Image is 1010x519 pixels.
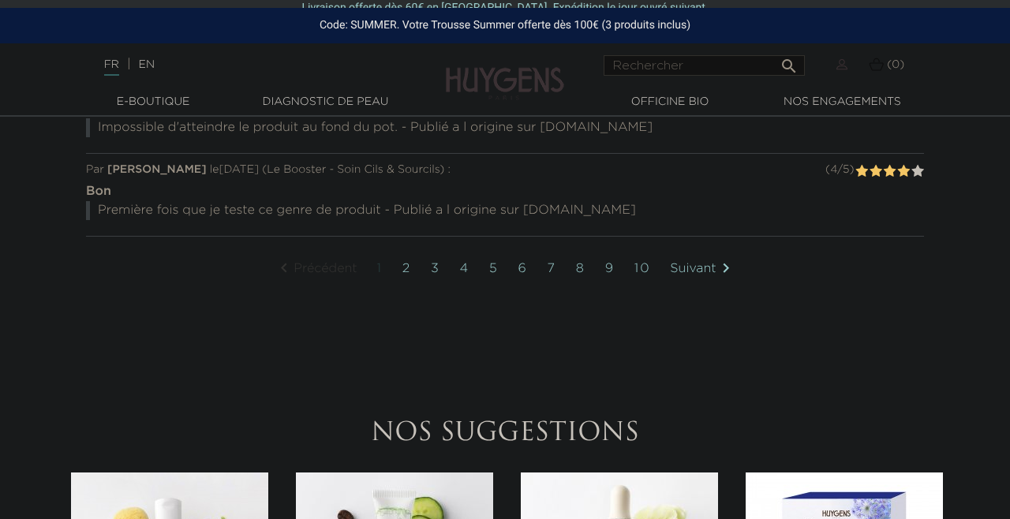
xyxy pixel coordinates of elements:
[843,164,849,175] span: 5
[395,249,419,289] a: 2
[825,162,854,178] div: ( / )
[86,118,924,137] p: Impossible d'atteindre le produit au fond du pot. - Publié a l origine sur [DOMAIN_NAME]
[510,249,535,289] a: 6
[597,249,623,289] a: 9
[246,94,404,110] a: Diagnostic de peau
[267,249,365,289] a: Précédent
[74,94,232,110] a: E-Boutique
[627,249,659,289] a: 10
[481,249,507,289] a: 5
[452,249,478,289] a: 4
[591,94,749,110] a: Officine Bio
[275,259,294,278] i: 
[830,164,837,175] span: 4
[869,162,882,181] label: 2
[604,55,805,76] input: Rechercher
[267,164,440,175] span: Le Booster - Soin Cils & Sourcils
[540,249,564,289] a: 7
[780,52,799,71] i: 
[911,162,924,181] label: 5
[104,59,119,76] a: FR
[423,249,448,289] a: 3
[446,42,564,103] img: Huygens
[716,259,735,278] i: 
[139,59,155,70] a: EN
[67,419,943,449] h2: Nos suggestions
[897,162,911,181] label: 4
[86,201,924,220] p: Première fois que je teste ce genre de produit - Publié a l origine sur [DOMAIN_NAME]
[86,185,111,198] strong: Bon
[763,94,921,110] a: Nos engagements
[86,162,924,178] div: Par le [DATE] ( ) :
[568,249,593,289] a: 8
[883,162,896,181] label: 3
[887,59,904,70] span: (0)
[107,164,207,175] span: [PERSON_NAME]
[775,50,803,72] button: 
[369,249,391,289] a: 1
[662,249,743,289] a: Suivant
[96,55,410,74] div: |
[855,162,868,181] label: 1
